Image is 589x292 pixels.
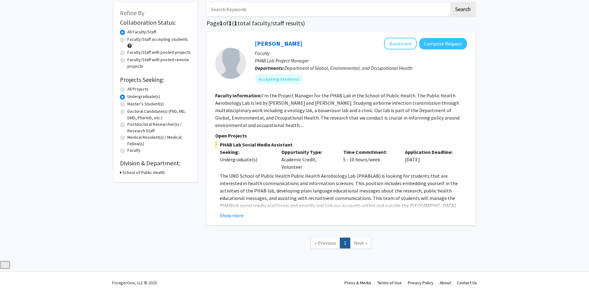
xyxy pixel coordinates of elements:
a: Terms of Use [377,280,402,286]
h2: Collaboration Status: [120,19,191,26]
a: Contact Us [457,280,477,286]
h2: Projects Seeking: [120,76,191,83]
label: Doctoral Candidate(s) (PhD, MD, DMD, PharmD, etc.) [127,108,191,121]
label: All Faculty/Staff [127,29,156,35]
label: Faculty [127,147,141,154]
h2: Division & Department: [120,159,191,167]
label: Faculty/Staff with posted projects [127,49,191,56]
input: Search Keywords [207,2,449,16]
a: Press & Media [344,280,371,286]
label: Master's Student(s) [127,101,164,107]
span: Refine By [120,9,144,17]
label: Medical Resident(s) / Medical Fellow(s) [127,134,191,147]
a: About [440,280,451,286]
h3: School of Public Health [122,169,165,176]
a: Privacy Policy [408,280,433,286]
nav: Page navigation [207,231,476,256]
label: Faculty/Staff accepting students [127,36,188,43]
a: 1 [340,238,350,248]
iframe: Chat [5,264,26,287]
label: Undergraduate(s) [127,93,160,100]
label: Faculty/Staff with posted remote projects [127,57,191,70]
button: Search [450,2,476,16]
label: All Projects [127,86,148,92]
label: Postdoctoral Researcher(s) / Research Staff [127,121,191,134]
